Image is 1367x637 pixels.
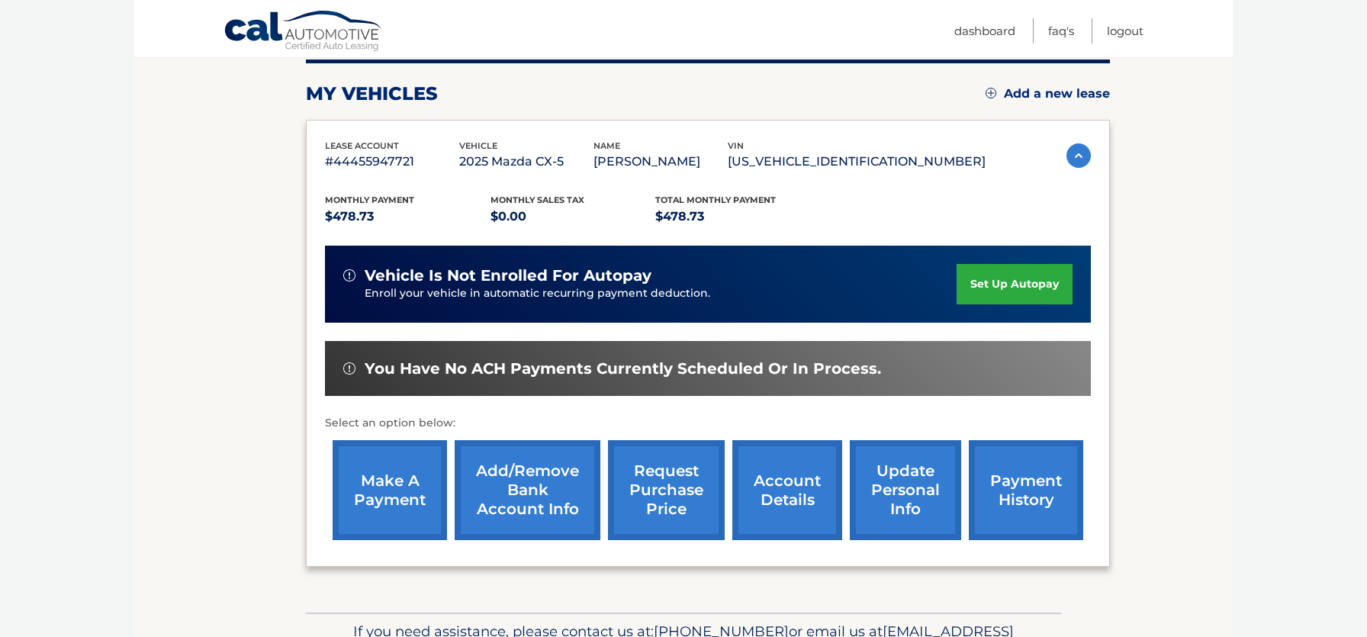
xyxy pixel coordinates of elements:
[593,140,620,151] span: name
[325,206,491,227] p: $478.73
[986,86,1110,101] a: Add a new lease
[343,362,355,375] img: alert-white.svg
[224,10,384,54] a: Cal Automotive
[728,151,986,172] p: [US_VEHICLE_IDENTIFICATION_NUMBER]
[325,195,414,205] span: Monthly Payment
[365,285,957,302] p: Enroll your vehicle in automatic recurring payment deduction.
[325,151,459,172] p: #44455947721
[954,18,1015,43] a: Dashboard
[1048,18,1074,43] a: FAQ's
[655,195,776,205] span: Total Monthly Payment
[969,440,1083,540] a: payment history
[608,440,725,540] a: request purchase price
[491,206,656,227] p: $0.00
[491,195,584,205] span: Monthly sales Tax
[728,140,744,151] span: vin
[957,264,1073,304] a: set up autopay
[1066,143,1091,168] img: accordion-active.svg
[365,359,881,378] span: You have no ACH payments currently scheduled or in process.
[986,88,996,98] img: add.svg
[732,440,842,540] a: account details
[325,140,399,151] span: lease account
[306,82,438,105] h2: my vehicles
[325,414,1091,433] p: Select an option below:
[365,266,651,285] span: vehicle is not enrolled for autopay
[459,140,497,151] span: vehicle
[333,440,447,540] a: make a payment
[459,151,593,172] p: 2025 Mazda CX-5
[1107,18,1143,43] a: Logout
[455,440,600,540] a: Add/Remove bank account info
[850,440,961,540] a: update personal info
[343,269,355,282] img: alert-white.svg
[655,206,821,227] p: $478.73
[593,151,728,172] p: [PERSON_NAME]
